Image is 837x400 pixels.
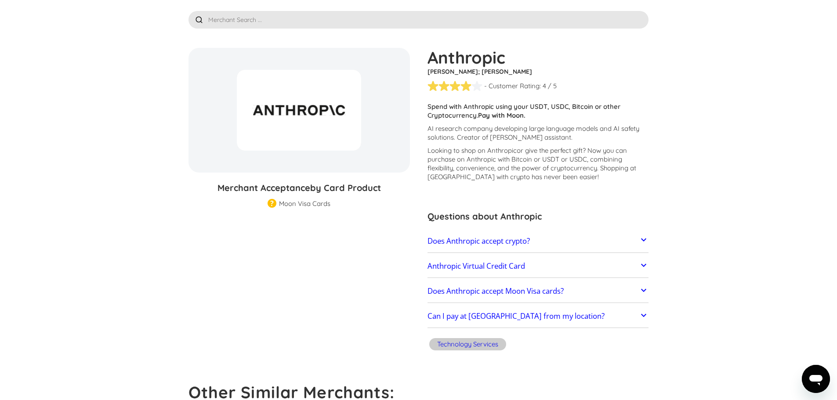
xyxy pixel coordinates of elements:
div: Moon Visa Cards [279,199,330,208]
h1: Anthropic [428,48,649,67]
div: Technology Services [437,340,498,349]
a: Can I pay at [GEOGRAPHIC_DATA] from my location? [428,307,649,326]
h2: Does Anthropic accept Moon Visa cards? [428,287,564,295]
p: Looking to shop on Anthropic ? Now you can purchase on Anthropic with Bitcoin or USDT or USDC, co... [428,146,649,181]
h2: Anthropic Virtual Credit Card [428,262,525,270]
a: Does Anthropic accept crypto? [428,232,649,250]
p: Spend with Anthropic using your USDT, USDC, Bitcoin or other Cryptocurrency. [428,102,649,120]
strong: Pay with Moon. [478,111,525,119]
input: Merchant Search ... [188,11,649,29]
a: Anthropic Virtual Credit Card [428,257,649,275]
a: Does Anthropic accept Moon Visa cards? [428,282,649,300]
span: or give the perfect gift [517,146,583,155]
h2: Can I pay at [GEOGRAPHIC_DATA] from my location? [428,312,605,321]
span: by Card Product [310,182,381,193]
div: 4 [543,82,546,90]
div: / 5 [548,82,557,90]
div: - Customer Rating: [484,82,541,90]
h3: Merchant Acceptance [188,181,410,195]
h3: Questions about Anthropic [428,210,649,223]
a: Technology Services [428,337,508,354]
p: AI research company developing large language models and AI safety solutions. Creator of [PERSON_... [428,124,649,142]
h5: [PERSON_NAME]; [PERSON_NAME] [428,67,649,76]
h2: Does Anthropic accept crypto? [428,237,530,245]
iframe: Button to launch messaging window [802,365,830,393]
